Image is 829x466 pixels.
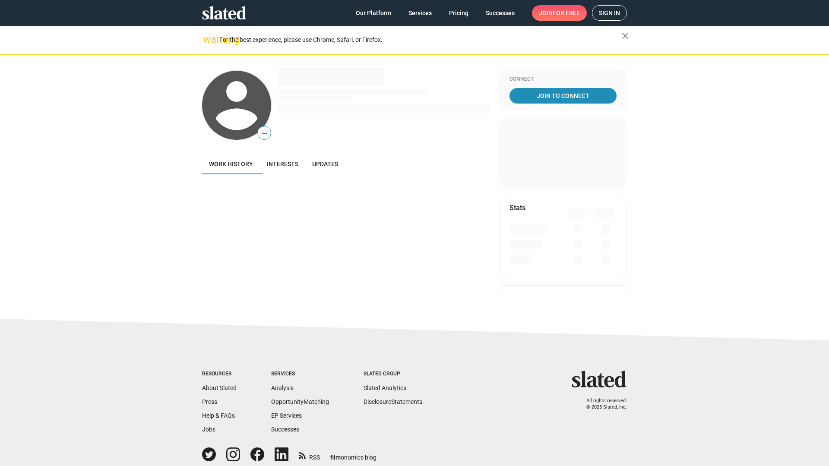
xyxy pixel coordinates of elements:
span: Sign in [599,6,620,20]
a: Help & FAQs [202,412,235,419]
a: Work history [202,154,260,174]
a: RSS [299,448,320,462]
a: OpportunityMatching [271,398,329,405]
span: Work history [209,161,253,167]
div: Slated Group [364,371,422,378]
mat-card-title: Stats [509,203,525,212]
div: Services [271,371,329,378]
span: Services [408,5,432,21]
span: Join [539,5,580,21]
a: Sign in [592,5,627,21]
a: Our Platform [349,5,398,21]
span: Successes [486,5,515,21]
div: For the best experience, please use Chrome, Safari, or Firefox. [219,34,622,46]
a: Successes [271,426,299,433]
span: Pricing [449,5,468,21]
mat-icon: close [620,31,630,41]
a: Joinfor free [532,5,587,21]
div: Connect [509,76,617,83]
a: Services [402,5,439,21]
a: About Slated [202,384,237,391]
a: Pricing [442,5,475,21]
a: Jobs [202,426,215,433]
a: filmonomics blog [330,447,377,462]
span: Updates [312,161,338,167]
span: Interests [267,161,298,167]
div: Resources [202,371,237,378]
mat-icon: warning [203,34,213,44]
span: Our Platform [356,5,391,21]
span: film [330,454,341,461]
span: Join To Connect [511,88,615,104]
p: All rights reserved. © 2025 Slated, Inc. [577,398,627,410]
a: Updates [305,154,345,174]
a: Successes [479,5,522,21]
span: for free [553,5,580,21]
a: DisclosureStatements [364,398,422,405]
a: Analysis [271,384,294,391]
span: — [258,128,271,139]
a: EP Services [271,412,302,419]
a: Interests [260,154,305,174]
a: Slated Analytics [364,384,406,391]
a: Join To Connect [509,88,617,104]
a: Press [202,398,217,405]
